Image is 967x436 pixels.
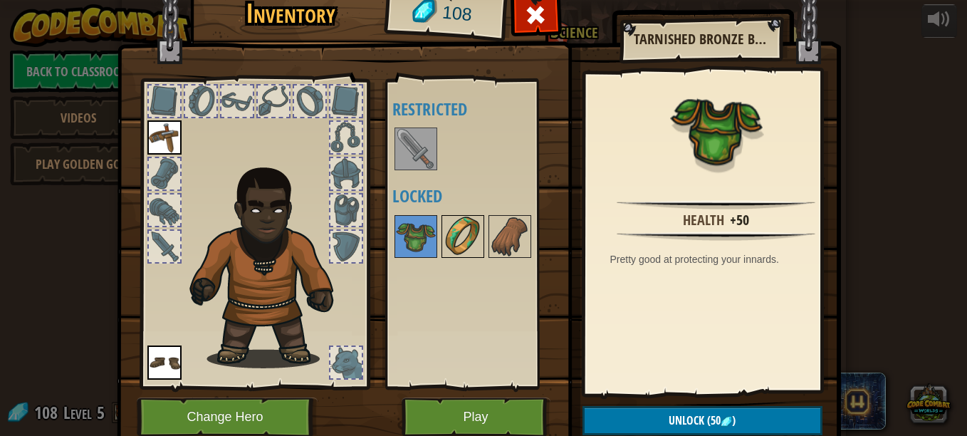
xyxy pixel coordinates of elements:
img: portrait.png [670,83,763,176]
img: portrait.png [396,129,436,169]
span: (50 [704,412,721,428]
h4: Restricted [392,100,571,118]
h2: Tarnished Bronze Breastplate [634,31,768,47]
img: gem.png [721,416,732,427]
img: portrait.png [490,217,530,256]
span: ) [732,412,736,428]
img: portrait.png [147,120,182,155]
span: Unlock [669,412,704,428]
div: Pretty good at protecting your innards. [610,252,830,266]
img: portrait.png [443,217,483,256]
div: Health [683,210,724,231]
img: hr.png [617,200,815,209]
img: hr.png [617,232,815,241]
div: +50 [730,210,749,231]
img: portrait.png [147,346,182,380]
img: Gordon_Stalwart_Hair.png [183,160,359,368]
img: portrait.png [396,217,436,256]
button: Unlock(50) [582,406,822,435]
h4: Locked [392,187,571,205]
